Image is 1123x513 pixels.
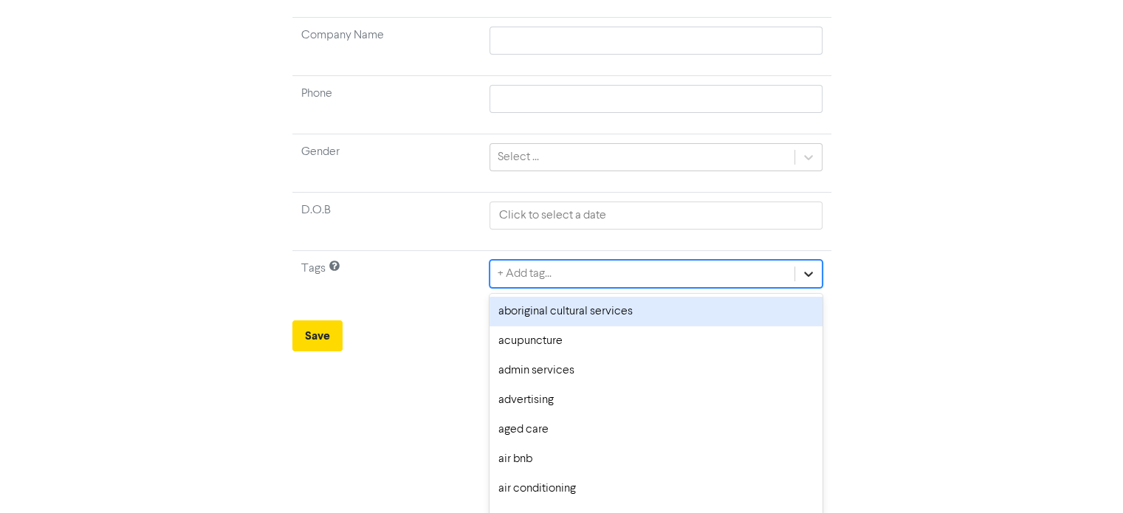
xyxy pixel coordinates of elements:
[490,415,822,444] div: aged care
[490,444,822,474] div: air bnb
[498,265,552,283] div: + Add tag...
[490,202,822,230] input: Click to select a date
[292,193,481,251] td: D.O.B
[1049,442,1123,513] iframe: Chat Widget
[490,385,822,415] div: advertising
[498,148,539,166] div: Select ...
[490,474,822,503] div: air conditioning
[490,326,822,356] div: acupuncture
[490,297,822,326] div: aboriginal cultural services
[292,134,481,193] td: Gender
[292,251,481,309] td: Tags
[292,18,481,76] td: Company Name
[292,320,343,351] button: Save
[490,356,822,385] div: admin services
[292,76,481,134] td: Phone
